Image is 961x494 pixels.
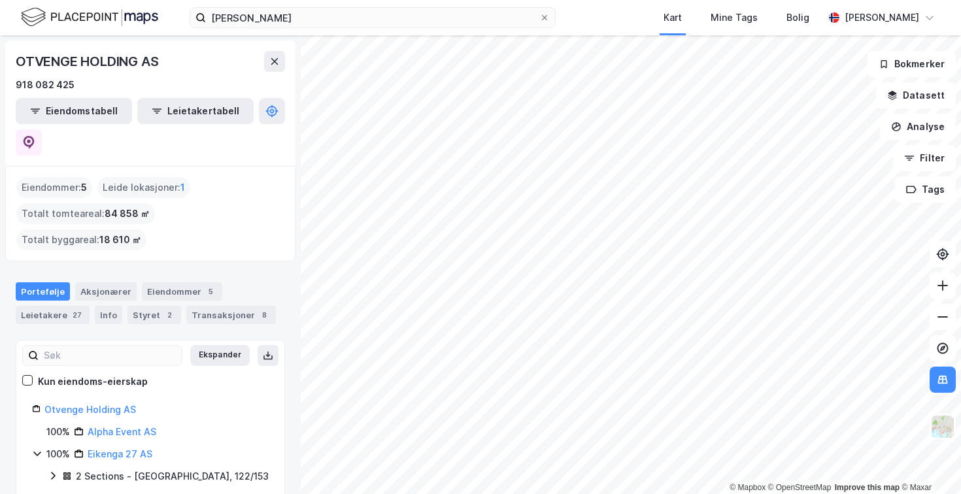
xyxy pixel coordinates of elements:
[76,469,269,484] div: 2 Sections - [GEOGRAPHIC_DATA], 122/153
[786,10,809,25] div: Bolig
[127,306,181,324] div: Styret
[180,180,185,195] span: 1
[163,308,176,321] div: 2
[186,306,276,324] div: Transaksjoner
[97,177,190,198] div: Leide lokasjoner :
[868,51,956,77] button: Bokmerker
[46,424,70,440] div: 100%
[16,229,146,250] div: Totalt byggareal :
[876,82,956,108] button: Datasett
[88,448,152,459] a: Eikenga 27 AS
[16,203,155,224] div: Totalt tomteareal :
[16,306,90,324] div: Leietakere
[896,431,961,494] div: Kontrollprogram for chat
[142,282,222,301] div: Eiendommer
[835,483,900,492] a: Improve this map
[99,232,141,248] span: 18 610 ㎡
[258,308,271,321] div: 8
[105,206,150,222] span: 84 858 ㎡
[88,426,156,437] a: Alpha Event AS
[95,306,122,324] div: Info
[895,176,956,203] button: Tags
[16,77,75,93] div: 918 082 425
[204,285,217,298] div: 5
[39,346,182,365] input: Søk
[16,177,92,198] div: Eiendommer :
[206,8,539,27] input: Søk på adresse, matrikkel, gårdeiere, leietakere eller personer
[16,98,132,124] button: Eiendomstabell
[896,431,961,494] iframe: Chat Widget
[75,282,137,301] div: Aksjonærer
[38,374,148,389] div: Kun eiendoms-eierskap
[21,6,158,29] img: logo.f888ab2527a4732fd821a326f86c7f29.svg
[81,180,87,195] span: 5
[664,10,682,25] div: Kart
[16,51,161,72] div: OTVENGE HOLDING AS
[137,98,254,124] button: Leietakertabell
[893,145,956,171] button: Filter
[190,345,250,366] button: Ekspander
[768,483,832,492] a: OpenStreetMap
[70,308,84,321] div: 27
[16,282,70,301] div: Portefølje
[44,404,136,415] a: Otvenge Holding AS
[730,483,766,492] a: Mapbox
[930,414,955,439] img: Z
[46,446,70,462] div: 100%
[845,10,919,25] div: [PERSON_NAME]
[880,114,956,140] button: Analyse
[711,10,758,25] div: Mine Tags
